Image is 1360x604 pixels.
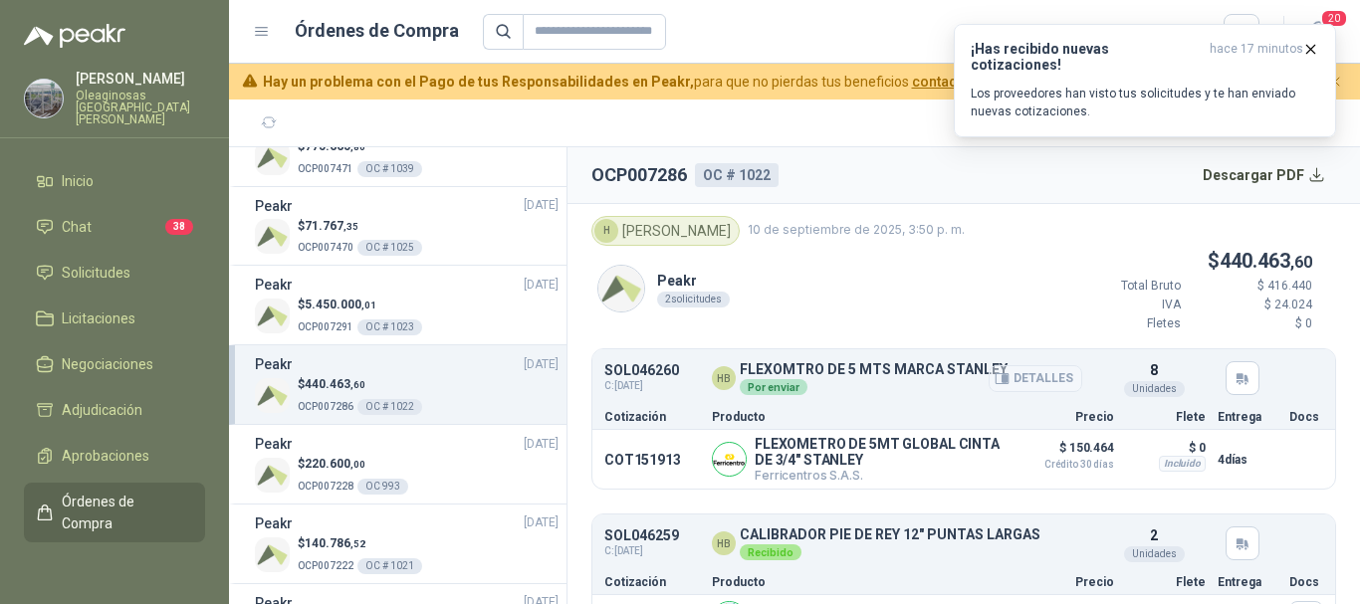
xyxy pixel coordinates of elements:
button: 20 [1300,14,1336,50]
img: Company Logo [598,266,644,311]
button: Detalles [989,365,1082,392]
div: OC # 1022 [695,163,779,187]
span: [DATE] [524,276,559,295]
h3: Peakr [255,195,293,217]
span: 440.463 [1220,249,1312,273]
p: $ [298,137,422,156]
p: Flete [1126,411,1206,423]
span: Negociaciones [62,353,153,375]
span: ,60 [350,379,365,390]
p: Flete [1126,576,1206,588]
a: Inicio [24,162,205,200]
p: CALIBRADOR PIE DE REY 12" PUNTAS LARGAS [740,527,1040,542]
p: Cotización [604,576,700,588]
span: ,01 [361,300,376,310]
img: Company Logo [713,443,746,476]
div: OC # 1021 [357,558,422,574]
a: Negociaciones [24,345,205,383]
div: H [594,219,618,243]
h3: Peakr [255,274,293,296]
p: SOL046259 [604,528,679,543]
a: Solicitudes [24,254,205,292]
span: Crédito 30 días [1015,460,1114,470]
div: Unidades [1124,381,1185,397]
div: HB [712,366,736,390]
div: [PERSON_NAME] [591,216,740,246]
span: ,00 [350,459,365,470]
p: Los proveedores han visto tus solicitudes y te han enviado nuevas cotizaciones. [971,85,1319,120]
div: Recibido [740,544,801,560]
span: Solicitudes [62,262,130,284]
p: $ 416.440 [1193,277,1312,296]
div: OC # 1022 [357,399,422,415]
p: $ [298,455,408,474]
a: Peakr[DATE] Company Logo$5.450.000,01OCP007291OC # 1023 [255,274,559,336]
img: Logo peakr [24,24,125,48]
p: Precio [1015,576,1114,588]
p: Producto [712,576,1003,588]
p: $ [298,296,422,314]
p: 4 días [1218,448,1277,472]
p: $ 150.464 [1015,436,1114,470]
p: Entrega [1218,576,1277,588]
p: Docs [1289,576,1323,588]
img: Company Logo [255,458,290,493]
span: [DATE] [524,435,559,454]
div: OC # 1025 [357,240,422,256]
span: 20 [1320,9,1348,28]
a: Peakr[DATE] Company Logo$775.665,80OCP007471OC # 1039 [255,115,559,178]
span: Aprobaciones [62,445,149,467]
h3: Peakr [255,512,293,534]
h2: OCP007286 [591,161,687,189]
p: Peakr [657,270,730,292]
a: Órdenes de Compra [24,483,205,542]
h3: Peakr [255,433,293,455]
span: [DATE] [524,513,559,532]
p: COT151913 [604,452,700,468]
a: Peakr[DATE] Company Logo$220.600,00OCP007228OC 993 [255,433,559,496]
img: Company Logo [255,219,290,254]
img: Company Logo [255,378,290,413]
img: Company Logo [255,140,290,175]
p: $ [298,534,422,553]
span: 38 [165,219,193,235]
button: Descargar PDF [1192,155,1337,195]
span: Órdenes de Compra [62,491,186,534]
span: C: [DATE] [604,378,679,394]
span: OCP007222 [298,560,353,571]
div: Unidades [1124,546,1185,562]
p: Cotización [604,411,700,423]
p: FLEXOMETRO DE 5MT GLOBAL CINTA DE 3/4" STANLEY [755,436,1003,468]
span: 440.463 [305,377,365,391]
span: para que no pierdas tus beneficios [263,71,1048,93]
p: $ [298,217,422,236]
span: OCP007471 [298,163,353,174]
p: IVA [1061,296,1181,314]
p: SOL046260 [604,363,679,378]
p: Producto [712,411,1003,423]
button: ¡Has recibido nuevas cotizaciones!hace 17 minutos Los proveedores han visto tus solicitudes y te ... [954,24,1336,137]
h1: Órdenes de Compra [295,17,459,45]
p: [PERSON_NAME] [76,72,205,86]
p: Precio [1015,411,1114,423]
a: contacta a un asesor [912,74,1048,90]
b: Hay un problema con el Pago de tus Responsabilidades en Peakr, [263,74,694,90]
span: 775.665 [305,139,365,153]
p: Entrega [1218,411,1277,423]
div: HB [712,531,736,555]
p: $ 0 [1126,436,1206,460]
span: 10 de septiembre de 2025, 3:50 p. m. [748,221,965,240]
span: 71.767 [305,219,358,233]
span: C: [DATE] [604,543,679,559]
div: OC 993 [357,479,408,495]
a: Adjudicación [24,391,205,429]
p: $ [298,375,422,394]
span: ,60 [1290,253,1312,272]
span: 5.450.000 [305,298,376,311]
a: Peakr[DATE] Company Logo$71.767,35OCP007470OC # 1025 [255,195,559,258]
p: Docs [1289,411,1323,423]
a: Remisiones [24,550,205,588]
img: Company Logo [255,299,290,333]
h3: ¡Has recibido nuevas cotizaciones! [971,41,1202,73]
p: Oleaginosas [GEOGRAPHIC_DATA][PERSON_NAME] [76,90,205,125]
